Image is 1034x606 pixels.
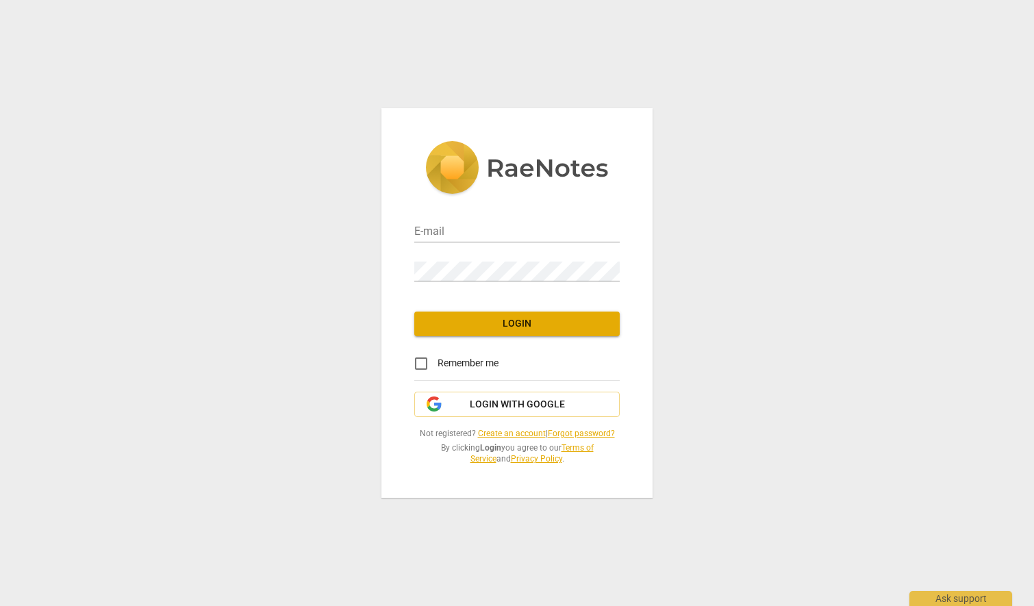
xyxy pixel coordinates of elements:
[414,428,620,440] span: Not registered? |
[414,442,620,465] span: By clicking you agree to our and .
[414,392,620,418] button: Login with Google
[480,443,501,453] b: Login
[511,454,562,464] a: Privacy Policy
[425,141,609,197] img: 5ac2273c67554f335776073100b6d88f.svg
[438,356,499,370] span: Remember me
[478,429,546,438] a: Create an account
[425,317,609,331] span: Login
[548,429,615,438] a: Forgot password?
[909,591,1012,606] div: Ask support
[414,312,620,336] button: Login
[470,398,565,412] span: Login with Google
[470,443,594,464] a: Terms of Service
